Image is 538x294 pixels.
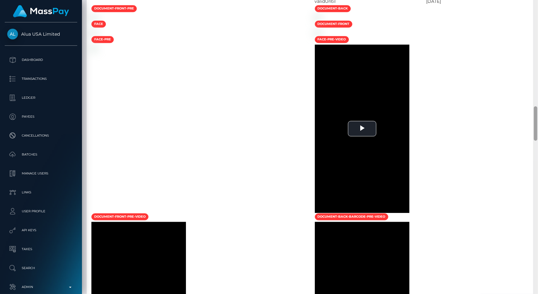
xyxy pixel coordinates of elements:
[7,131,75,140] p: Cancellations
[315,21,352,27] span: document-front
[91,5,137,12] span: document-front-pre
[7,244,75,254] p: Taxes
[91,36,114,43] span: face-pre
[5,71,77,87] a: Transactions
[5,147,77,162] a: Batches
[348,121,376,136] button: Play Video
[5,128,77,144] a: Cancellations
[5,185,77,200] a: Links
[315,30,320,35] img: d7b42d9f-2548-4f7f-9beb-874e5414a82d
[7,207,75,216] p: User Profile
[315,5,351,12] span: document-back
[5,90,77,106] a: Ledger
[5,109,77,125] a: Payees
[7,112,75,121] p: Payees
[91,46,96,51] img: 773e2992-5d07-4d47-9414-7559f4a20612
[7,226,75,235] p: API Keys
[7,29,18,39] img: Alua USA Limited
[5,166,77,181] a: Manage Users
[315,36,349,43] span: face-pre-video
[91,21,106,27] span: face
[7,150,75,159] p: Batches
[5,260,77,276] a: Search
[5,241,77,257] a: Taxes
[7,74,75,84] p: Transactions
[315,15,320,20] img: d6b93b5d-2aae-4ef1-b288-d12cec2ff9b7
[7,169,75,178] p: Manage Users
[315,44,409,213] div: Video Player
[5,31,77,37] span: Alua USA Limited
[7,263,75,273] p: Search
[7,188,75,197] p: Links
[7,55,75,65] p: Dashboard
[91,15,96,20] img: 8a100f5c-6ef1-4559-8063-b3af580a0125
[5,203,77,219] a: User Profile
[91,30,96,35] img: 9932d620-088b-4d58-a82b-087563d22b64
[5,222,77,238] a: API Keys
[315,213,388,220] span: document-back-barcode-pre-video
[7,93,75,103] p: Ledger
[13,5,69,17] img: MassPay Logo
[5,52,77,68] a: Dashboard
[91,213,148,220] span: document-front-pre-video
[7,282,75,292] p: Admin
